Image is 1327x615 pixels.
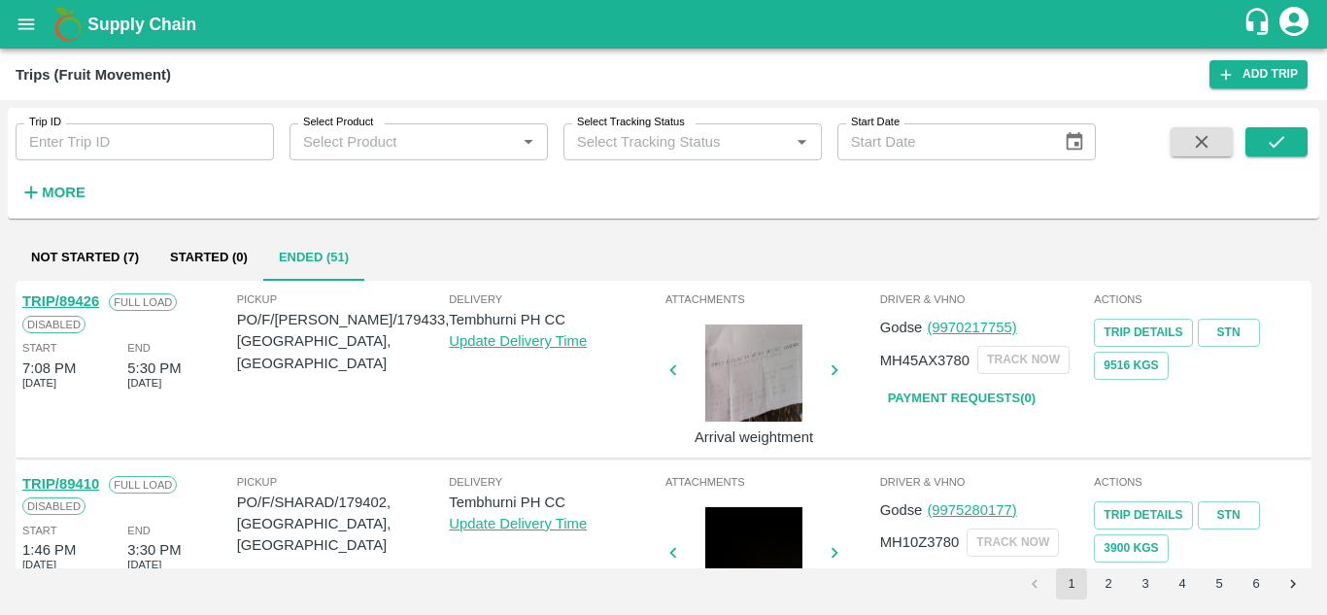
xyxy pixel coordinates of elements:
[16,234,154,281] button: Not Started (7)
[449,473,662,491] span: Delivery
[880,320,923,335] span: Godse
[665,473,876,491] span: Attachments
[1056,568,1087,599] button: page 1
[87,11,1242,38] a: Supply Chain
[22,358,76,379] div: 7:08 PM
[109,293,177,311] span: Full Load
[127,339,151,357] span: End
[880,564,1043,598] a: Payment Requests(0)
[22,339,56,357] span: Start
[263,234,364,281] button: Ended (51)
[569,129,759,154] input: Select Tracking Status
[665,290,876,308] span: Attachments
[303,115,373,130] label: Select Product
[927,502,1016,518] a: (9975280177)
[880,531,960,553] p: MH10Z3780
[1094,352,1168,380] button: 9516 Kgs
[109,476,177,494] span: Full Load
[1277,568,1309,599] button: Go to next page
[22,374,56,392] span: [DATE]
[127,522,151,539] span: End
[22,293,99,309] a: TRIP/89426
[1094,534,1168,563] button: 3900 Kgs
[127,539,181,561] div: 3:30 PM
[1093,568,1124,599] button: Go to page 2
[449,516,587,531] a: Update Delivery Time
[22,316,85,333] span: Disabled
[927,320,1016,335] a: (9970217755)
[880,502,923,518] span: Godse
[22,497,85,515] span: Disabled
[237,309,450,374] p: PO/F/[PERSON_NAME]/179433, [GEOGRAPHIC_DATA], [GEOGRAPHIC_DATA]
[577,115,685,130] label: Select Tracking Status
[880,382,1043,416] a: Payment Requests(0)
[1094,473,1305,491] span: Actions
[42,185,85,200] strong: More
[237,290,450,308] span: Pickup
[22,522,56,539] span: Start
[295,129,510,154] input: Select Product
[1130,568,1161,599] button: Go to page 3
[449,492,662,513] p: Tembhurni PH CC
[1056,123,1093,160] button: Choose date
[127,556,161,573] span: [DATE]
[16,62,171,87] div: Trips (Fruit Movement)
[1016,568,1311,599] nav: pagination navigation
[880,290,1091,308] span: Driver & VHNo
[237,473,450,491] span: Pickup
[22,539,76,561] div: 1:46 PM
[1276,4,1311,45] div: account of current user
[22,556,56,573] span: [DATE]
[789,129,814,154] button: Open
[237,492,450,557] p: PO/F/SHARAD/179402, [GEOGRAPHIC_DATA], [GEOGRAPHIC_DATA]
[1242,7,1276,42] div: customer-support
[127,374,161,392] span: [DATE]
[1204,568,1235,599] button: Go to page 5
[87,15,196,34] b: Supply Chain
[449,290,662,308] span: Delivery
[49,5,87,44] img: logo
[1198,501,1260,530] a: STN
[851,115,900,130] label: Start Date
[1209,60,1308,88] a: Add Trip
[16,123,274,160] input: Enter Trip ID
[449,333,587,349] a: Update Delivery Time
[29,115,61,130] label: Trip ID
[837,123,1049,160] input: Start Date
[1094,319,1192,347] a: Trip Details
[154,234,263,281] button: Started (0)
[127,358,181,379] div: 5:30 PM
[516,129,541,154] button: Open
[4,2,49,47] button: open drawer
[880,473,1091,491] span: Driver & VHNo
[22,476,99,492] a: TRIP/89410
[1241,568,1272,599] button: Go to page 6
[681,427,827,448] p: Arrival weightment
[1094,290,1305,308] span: Actions
[1167,568,1198,599] button: Go to page 4
[880,350,970,371] p: MH45AX3780
[449,309,662,330] p: Tembhurni PH CC
[1094,501,1192,530] a: Trip Details
[16,176,90,209] button: More
[1198,319,1260,347] a: STN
